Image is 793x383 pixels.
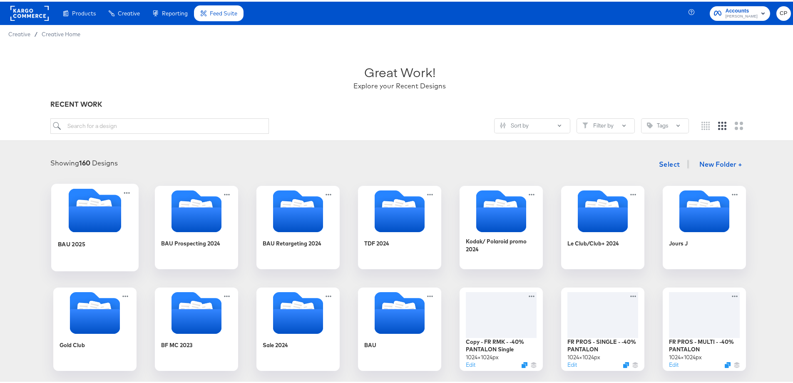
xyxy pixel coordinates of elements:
[460,189,543,230] svg: Folder
[641,117,689,132] button: TagTags
[522,360,527,366] svg: Duplicate
[72,8,96,15] span: Products
[155,286,238,369] div: BF MC 2023
[53,290,137,332] svg: Folder
[263,238,321,246] div: BAU Retargeting 2024
[466,336,537,352] div: Copy - FR RMK - -40% PANTALON Single
[118,8,140,15] span: Creative
[155,189,238,230] svg: Folder
[353,80,446,89] div: Explore your Recent Designs
[364,340,376,348] div: BAU
[162,8,188,15] span: Reporting
[780,7,788,17] span: CP
[735,120,743,128] svg: Large grid
[358,290,441,332] svg: Folder
[60,340,85,348] div: Gold Club
[561,184,644,268] div: Le Club/Club+ 2024
[466,352,499,360] div: 1024 × 1024 px
[669,336,740,352] div: FR PROS - MULTI - -40% PANTALON
[358,189,441,230] svg: Folder
[58,238,85,246] div: BAU 2025
[51,182,139,270] div: BAU 2025
[155,290,238,332] svg: Folder
[263,340,288,348] div: Sale 2024
[776,5,791,19] button: CP
[161,340,192,348] div: BF MC 2023
[692,155,749,171] button: New Folder +
[494,117,570,132] button: SlidersSort by
[51,187,139,230] svg: Folder
[726,5,758,14] span: Accounts
[567,359,577,367] button: Edit
[659,157,680,168] span: Select
[358,184,441,268] div: TDF 2024
[161,238,220,246] div: BAU Prospecting 2024
[8,29,30,36] span: Creative
[460,286,543,369] div: Copy - FR RMK - -40% PANTALON Single1024×1024pxEditDuplicate
[50,98,749,108] div: RECENT WORK
[567,238,619,246] div: Le Club/Club+ 2024
[663,189,746,230] svg: Folder
[577,117,635,132] button: FilterFilter by
[567,352,600,360] div: 1024 × 1024 px
[567,336,638,352] div: FR PROS - SINGLE - -40% PANTALON
[623,360,629,366] svg: Duplicate
[500,121,506,127] svg: Sliders
[663,286,746,369] div: FR PROS - MULTI - -40% PANTALON1024×1024pxEditDuplicate
[725,360,731,366] svg: Duplicate
[726,12,758,18] span: [PERSON_NAME]
[210,8,237,15] span: Feed Suite
[155,184,238,268] div: BAU Prospecting 2024
[256,286,340,369] div: Sale 2024
[466,359,475,367] button: Edit
[358,286,441,369] div: BAU
[466,236,537,251] div: Kodak/ Polaroid promo 2024
[718,120,726,128] svg: Medium grid
[256,189,340,230] svg: Folder
[364,62,435,80] div: Great Work!
[50,117,269,132] input: Search for a design
[42,29,80,36] a: Creative Home
[669,359,679,367] button: Edit
[256,184,340,268] div: BAU Retargeting 2024
[50,157,118,166] div: Showing Designs
[460,184,543,268] div: Kodak/ Polaroid promo 2024
[656,154,684,171] button: Select
[561,286,644,369] div: FR PROS - SINGLE - -40% PANTALON1024×1024pxEditDuplicate
[669,352,702,360] div: 1024 × 1024 px
[647,121,653,127] svg: Tag
[710,5,770,19] button: Accounts[PERSON_NAME]
[256,290,340,332] svg: Folder
[30,29,42,36] span: /
[582,121,588,127] svg: Filter
[561,189,644,230] svg: Folder
[364,238,389,246] div: TDF 2024
[79,157,90,165] strong: 160
[53,286,137,369] div: Gold Club
[663,184,746,268] div: Jours J
[669,238,688,246] div: Jours J
[701,120,710,128] svg: Small grid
